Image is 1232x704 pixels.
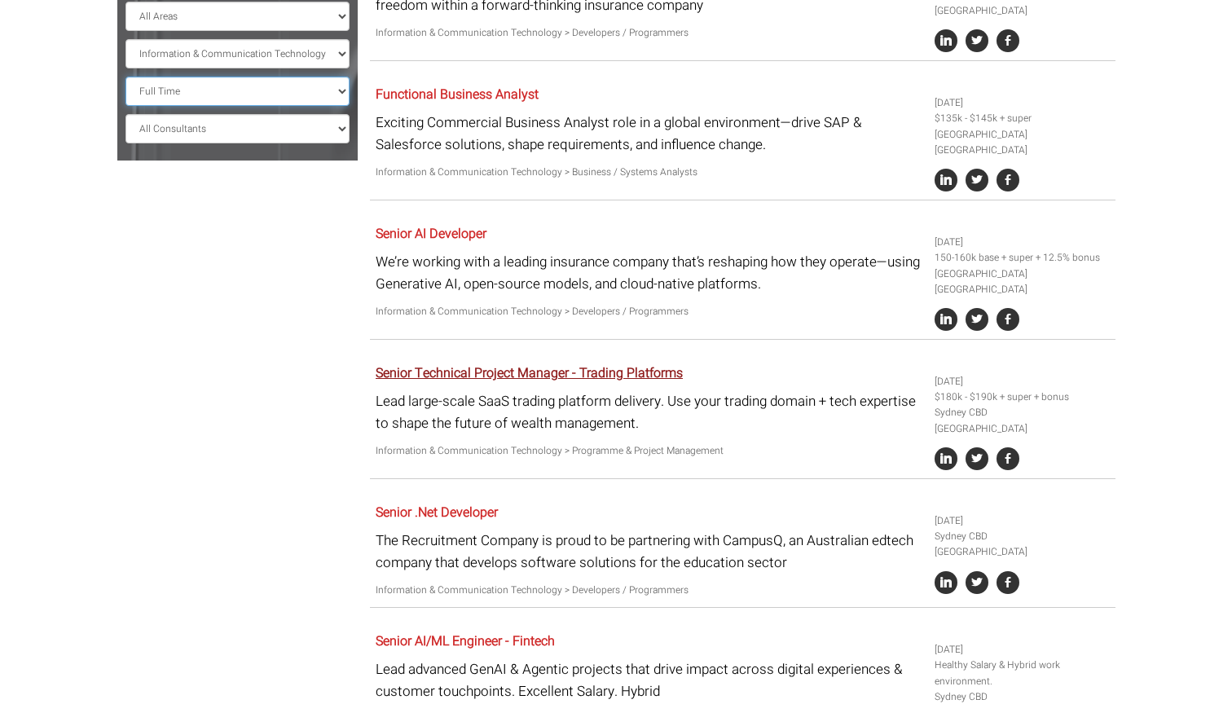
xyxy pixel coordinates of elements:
p: Lead advanced GenAI & Agentic projects that drive impact across digital experiences & customer to... [376,658,922,702]
a: Functional Business Analyst [376,85,539,104]
p: Information & Communication Technology > Programme & Project Management [376,443,922,459]
li: [DATE] [935,513,1109,529]
li: Healthy Salary & Hybrid work environment. [935,658,1109,689]
li: [GEOGRAPHIC_DATA] [GEOGRAPHIC_DATA] [935,266,1109,297]
p: Information & Communication Technology > Developers / Programmers [376,583,922,598]
p: Information & Communication Technology > Developers / Programmers [376,25,922,41]
p: Information & Communication Technology > Developers / Programmers [376,304,922,319]
li: $135k - $145k + super [935,111,1109,126]
li: [DATE] [935,235,1109,250]
p: Lead large-scale SaaS trading platform delivery. Use your trading domain + tech expertise to shap... [376,390,922,434]
li: $180k - $190k + super + bonus [935,389,1109,405]
li: Sydney CBD [GEOGRAPHIC_DATA] [935,529,1109,560]
a: Senior AI Developer [376,224,486,244]
p: The Recruitment Company is proud to be partnering with CampusQ, an Australian edtech company that... [376,530,922,574]
p: Exciting Commercial Business Analyst role in a global environment—drive SAP & Salesforce solution... [376,112,922,156]
li: 150-160k base + super + 12.5% bonus [935,250,1109,266]
li: [GEOGRAPHIC_DATA] [GEOGRAPHIC_DATA] [935,127,1109,158]
li: [DATE] [935,642,1109,658]
p: We’re working with a leading insurance company that’s reshaping how they operate—using Generative... [376,251,922,295]
li: [DATE] [935,374,1109,389]
a: Senior Technical Project Manager - Trading Platforms [376,363,683,383]
a: Senior .Net Developer [376,503,498,522]
li: [DATE] [935,95,1109,111]
li: Sydney CBD [GEOGRAPHIC_DATA] [935,405,1109,436]
p: Information & Communication Technology > Business / Systems Analysts [376,165,922,180]
a: Senior AI/ML Engineer - Fintech [376,631,555,651]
